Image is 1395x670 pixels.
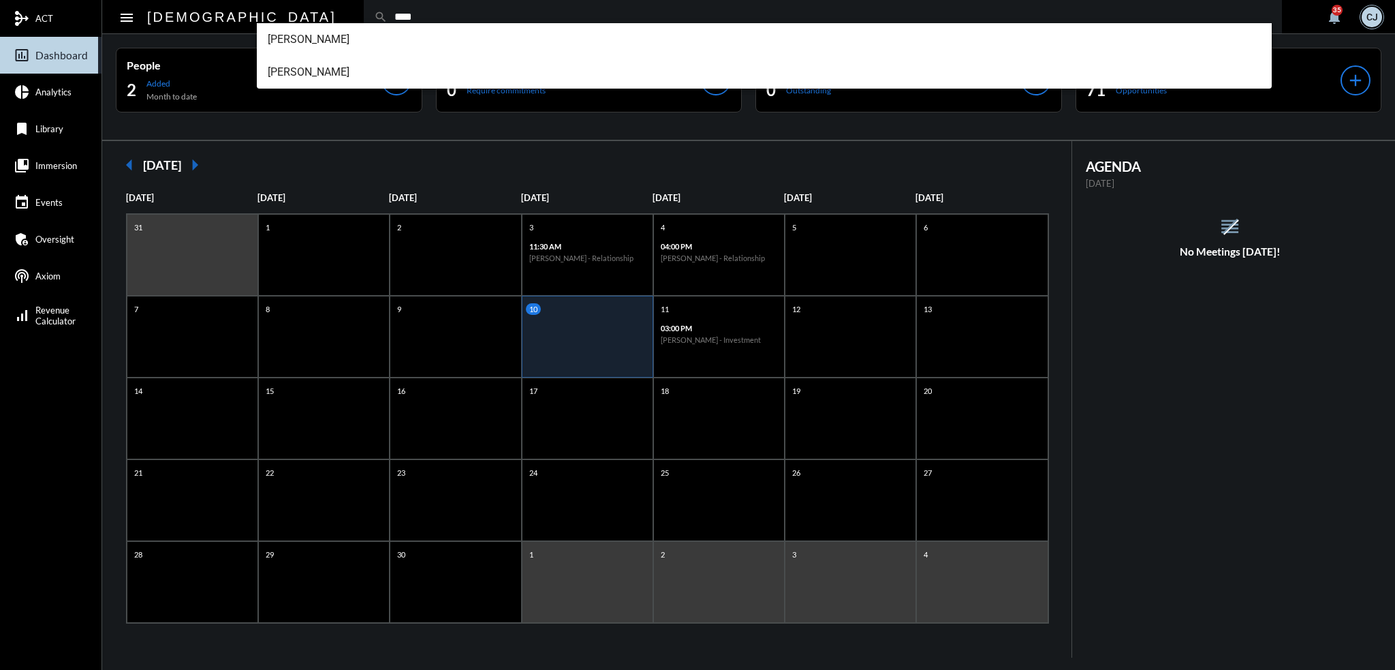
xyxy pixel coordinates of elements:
[1362,7,1382,27] div: CJ
[389,192,520,203] p: [DATE]
[131,467,146,478] p: 21
[146,78,197,89] p: Added
[394,549,409,560] p: 30
[14,268,30,284] mat-icon: podcasts
[35,271,61,281] span: Axiom
[374,10,388,24] mat-icon: search
[915,192,1047,203] p: [DATE]
[262,303,273,315] p: 8
[529,254,646,262] h6: [PERSON_NAME] - Relationship
[657,222,668,233] p: 4
[657,303,672,315] p: 11
[1086,79,1106,101] h2: 71
[14,157,30,174] mat-icon: collections_bookmark
[262,467,277,478] p: 22
[14,121,30,137] mat-icon: bookmark
[920,549,931,560] p: 4
[268,23,1261,56] span: [PERSON_NAME]
[394,222,405,233] p: 2
[1346,71,1365,90] mat-icon: add
[35,49,88,61] span: Dashboard
[526,303,541,315] p: 10
[1326,9,1343,25] mat-icon: notifications
[786,85,831,95] p: Outstanding
[131,385,146,397] p: 14
[131,549,146,560] p: 28
[784,192,915,203] p: [DATE]
[126,192,257,203] p: [DATE]
[14,47,30,63] mat-icon: insert_chart_outlined
[661,242,777,251] p: 04:00 PM
[657,467,672,478] p: 25
[35,234,74,245] span: Oversight
[1086,158,1375,174] h2: AGENDA
[920,467,935,478] p: 27
[268,56,1261,89] span: [PERSON_NAME]
[119,10,135,26] mat-icon: Side nav toggle icon
[147,6,336,28] h2: [DEMOGRAPHIC_DATA]
[394,303,405,315] p: 9
[657,385,672,397] p: 18
[262,549,277,560] p: 29
[262,385,277,397] p: 15
[35,197,63,208] span: Events
[394,467,409,478] p: 23
[35,123,63,134] span: Library
[181,151,208,179] mat-icon: arrow_right
[529,242,646,251] p: 11:30 AM
[113,3,140,31] button: Toggle sidenav
[661,324,777,333] p: 03:00 PM
[35,160,77,171] span: Immersion
[14,84,30,100] mat-icon: pie_chart
[1072,245,1389,258] h5: No Meetings [DATE]!
[394,385,409,397] p: 16
[920,385,935,397] p: 20
[789,549,800,560] p: 3
[467,85,546,95] p: Require commitments
[14,307,30,324] mat-icon: signal_cellular_alt
[143,157,181,172] h2: [DATE]
[1086,178,1375,189] p: [DATE]
[262,222,273,233] p: 1
[14,231,30,247] mat-icon: admin_panel_settings
[526,549,537,560] p: 1
[920,303,935,315] p: 13
[657,549,668,560] p: 2
[14,194,30,211] mat-icon: event
[789,303,804,315] p: 12
[789,467,804,478] p: 26
[1116,85,1167,95] p: Opportunities
[14,10,30,27] mat-icon: mediation
[521,192,653,203] p: [DATE]
[35,305,76,326] span: Revenue Calculator
[526,467,541,478] p: 24
[1219,215,1241,238] mat-icon: reorder
[146,91,197,102] p: Month to date
[661,254,777,262] h6: [PERSON_NAME] - Relationship
[1332,5,1343,16] div: 35
[35,87,72,97] span: Analytics
[131,222,146,233] p: 31
[526,222,537,233] p: 3
[116,151,143,179] mat-icon: arrow_left
[789,385,804,397] p: 19
[257,192,389,203] p: [DATE]
[661,335,777,344] h6: [PERSON_NAME] - Investment
[35,13,53,24] span: ACT
[131,303,142,315] p: 7
[653,192,784,203] p: [DATE]
[127,79,136,101] h2: 2
[127,59,381,72] p: People
[526,385,541,397] p: 17
[766,79,776,101] h2: 0
[920,222,931,233] p: 6
[789,222,800,233] p: 5
[447,79,456,101] h2: 0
